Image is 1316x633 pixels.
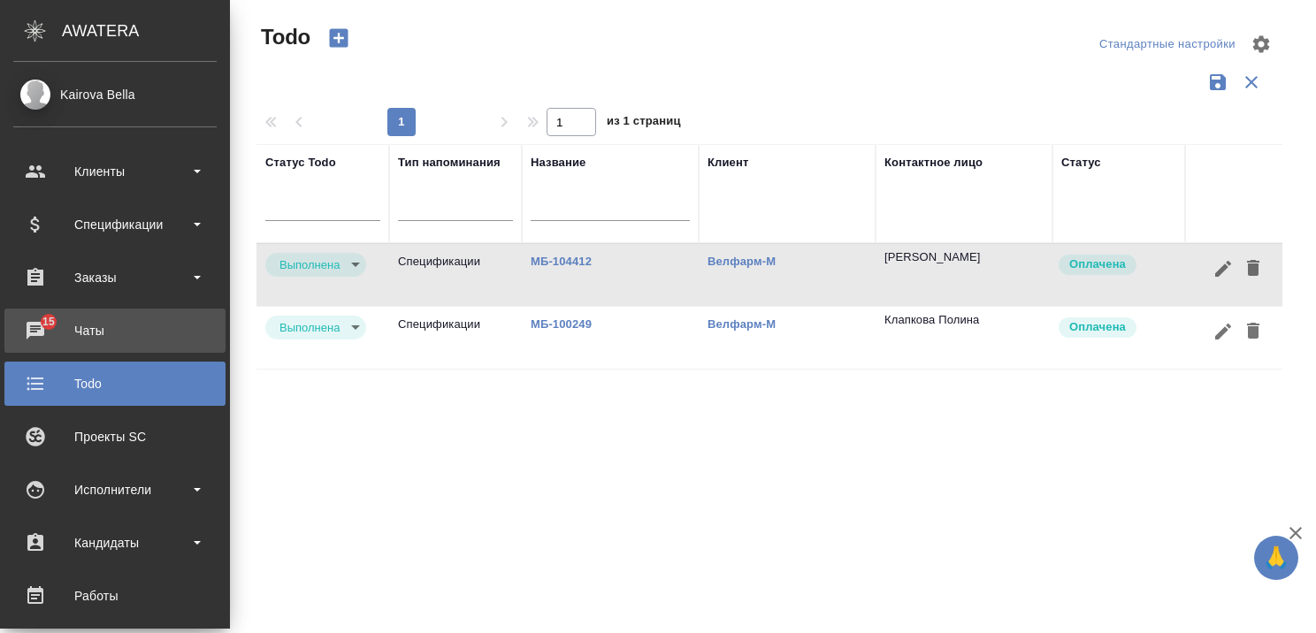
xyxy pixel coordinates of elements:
div: Click to copy [884,248,981,266]
a: МБ-100249 [531,317,592,331]
span: 15 [32,313,65,331]
a: 15Чаты [4,309,226,353]
a: Todo [4,362,226,406]
a: Велфарм-М [708,317,776,331]
p: Оплачена [1069,255,1126,273]
td: Спецификации [389,244,522,306]
div: Работы [13,583,217,609]
span: Todo [256,23,310,51]
p: Клапкова Полина [884,311,979,329]
div: split button [1095,31,1240,58]
a: Велфарм-М [708,255,776,268]
button: Выполнена [274,257,345,272]
div: Контактное лицо [884,154,983,172]
button: Добавить ToDo [318,23,360,53]
button: Удалить [1238,253,1268,286]
button: 🙏 [1254,536,1298,580]
div: Выполнена [265,316,366,339]
div: AWATERA [62,13,230,49]
div: Тип напоминания [398,154,501,172]
p: [PERSON_NAME] [884,248,981,266]
div: Click to copy [884,311,979,329]
div: Клапкова Полина [884,311,1044,329]
div: Клиент [708,154,748,172]
button: Выполнена [274,320,345,335]
div: Заказы [13,264,217,291]
div: Название [531,154,585,172]
div: Статус [1061,154,1101,172]
button: Удалить [1238,316,1268,348]
button: Редактировать [1208,316,1238,348]
div: Исполнители [13,477,217,503]
div: Todo [13,370,217,397]
p: Оплачена [1069,318,1126,336]
td: Спецификации [389,307,522,369]
span: 🙏 [1261,539,1291,576]
a: МБ-104412 [531,255,592,268]
a: Проекты SC [4,415,226,459]
div: Проекты SC [13,423,217,450]
button: Сбросить фильтры [1235,65,1268,99]
span: из 1 страниц [607,111,681,136]
button: Редактировать [1208,253,1238,286]
span: Настроить таблицу [1240,23,1282,65]
div: Статус Todo [265,154,336,172]
div: Kairova Bella [13,85,217,104]
div: Чаты [13,317,217,344]
div: Выполнена [265,253,366,277]
a: Работы [4,574,226,618]
div: Курканина Кристина Викторовна [884,248,1044,266]
div: Клиенты [13,158,217,185]
button: Сохранить фильтры [1201,65,1235,99]
div: Кандидаты [13,530,217,556]
div: Спецификации [13,211,217,238]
